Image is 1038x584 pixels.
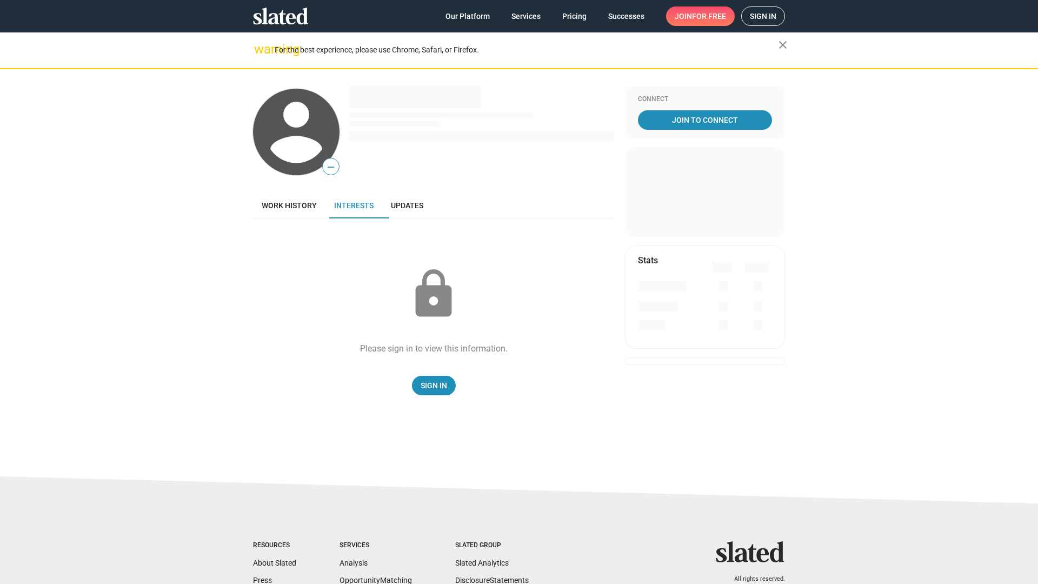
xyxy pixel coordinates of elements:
[253,559,296,567] a: About Slated
[360,343,508,354] div: Please sign in to view this information.
[750,7,776,25] span: Sign in
[675,6,726,26] span: Join
[600,6,653,26] a: Successes
[445,6,490,26] span: Our Platform
[253,193,325,218] a: Work history
[275,43,778,57] div: For the best experience, please use Chrome, Safari, or Firefox.
[340,541,412,550] div: Services
[254,43,267,56] mat-icon: warning
[421,376,447,395] span: Sign In
[608,6,644,26] span: Successes
[334,201,374,210] span: Interests
[391,201,423,210] span: Updates
[692,6,726,26] span: for free
[437,6,498,26] a: Our Platform
[455,559,509,567] a: Slated Analytics
[455,541,529,550] div: Slated Group
[253,541,296,550] div: Resources
[741,6,785,26] a: Sign in
[340,559,368,567] a: Analysis
[503,6,549,26] a: Services
[640,110,770,130] span: Join To Connect
[407,267,461,321] mat-icon: lock
[382,193,432,218] a: Updates
[511,6,541,26] span: Services
[262,201,317,210] span: Work history
[554,6,595,26] a: Pricing
[325,193,382,218] a: Interests
[638,95,772,104] div: Connect
[638,255,658,266] mat-card-title: Stats
[638,110,772,130] a: Join To Connect
[562,6,587,26] span: Pricing
[666,6,735,26] a: Joinfor free
[323,160,339,174] span: —
[776,38,789,51] mat-icon: close
[412,376,456,395] a: Sign In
